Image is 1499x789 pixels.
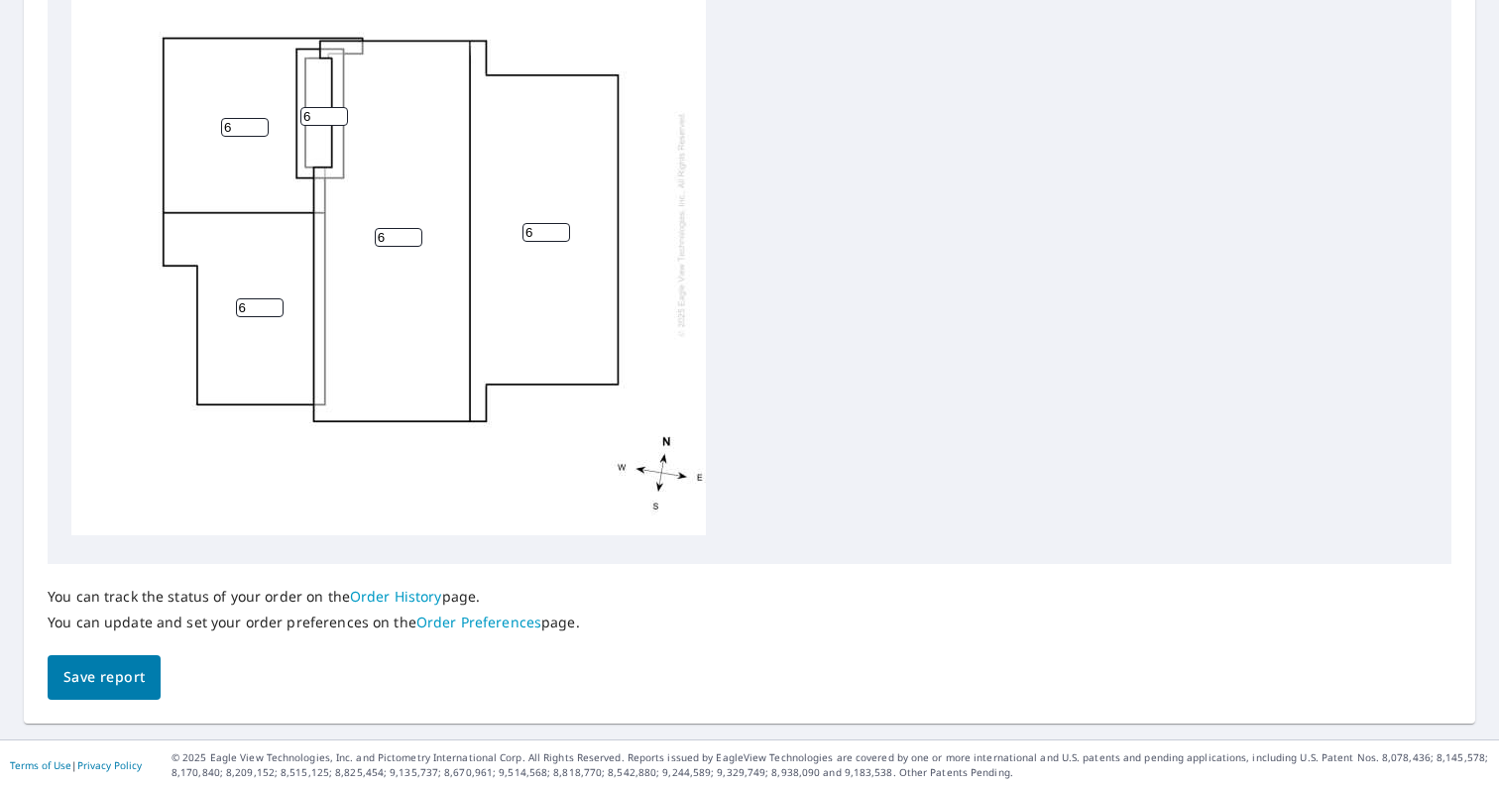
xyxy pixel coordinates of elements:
span: Save report [63,665,145,690]
button: Save report [48,655,161,700]
p: You can update and set your order preferences on the page. [48,614,580,631]
p: You can track the status of your order on the page. [48,588,580,606]
a: Order History [350,587,442,606]
p: | [10,759,142,771]
p: © 2025 Eagle View Technologies, Inc. and Pictometry International Corp. All Rights Reserved. Repo... [172,750,1489,780]
a: Privacy Policy [77,758,142,772]
a: Order Preferences [416,613,541,631]
a: Terms of Use [10,758,71,772]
